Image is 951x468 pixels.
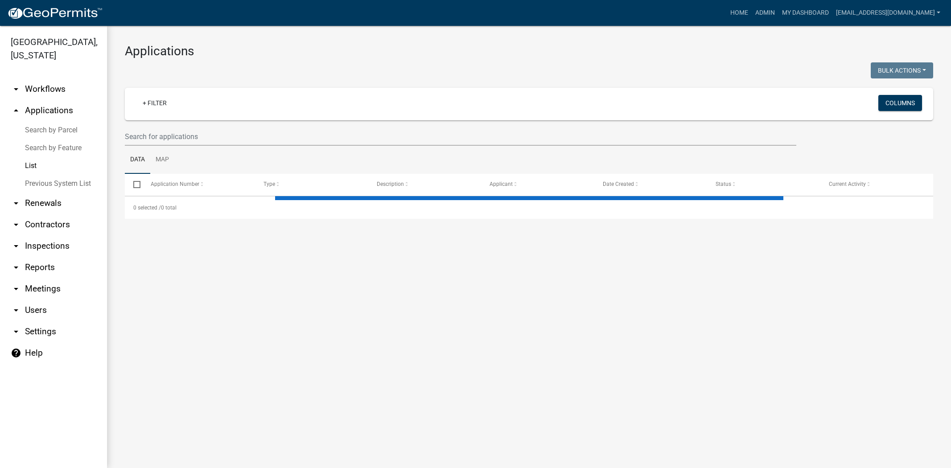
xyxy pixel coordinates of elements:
[263,181,275,187] span: Type
[716,181,731,187] span: Status
[829,181,866,187] span: Current Activity
[11,262,21,273] i: arrow_drop_down
[125,44,933,59] h3: Applications
[142,174,255,195] datatable-header-cell: Application Number
[490,181,513,187] span: Applicant
[820,174,933,195] datatable-header-cell: Current Activity
[125,146,150,174] a: Data
[151,181,199,187] span: Application Number
[11,305,21,316] i: arrow_drop_down
[727,4,752,21] a: Home
[11,84,21,94] i: arrow_drop_down
[11,348,21,358] i: help
[136,95,174,111] a: + Filter
[778,4,832,21] a: My Dashboard
[11,241,21,251] i: arrow_drop_down
[832,4,944,21] a: [EMAIL_ADDRESS][DOMAIN_NAME]
[125,174,142,195] datatable-header-cell: Select
[133,205,161,211] span: 0 selected /
[125,197,933,219] div: 0 total
[594,174,707,195] datatable-header-cell: Date Created
[11,198,21,209] i: arrow_drop_down
[377,181,404,187] span: Description
[11,219,21,230] i: arrow_drop_down
[11,326,21,337] i: arrow_drop_down
[878,95,922,111] button: Columns
[125,127,796,146] input: Search for applications
[752,4,778,21] a: Admin
[11,105,21,116] i: arrow_drop_up
[871,62,933,78] button: Bulk Actions
[150,146,174,174] a: Map
[11,283,21,294] i: arrow_drop_down
[481,174,594,195] datatable-header-cell: Applicant
[368,174,481,195] datatable-header-cell: Description
[255,174,368,195] datatable-header-cell: Type
[603,181,634,187] span: Date Created
[707,174,820,195] datatable-header-cell: Status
